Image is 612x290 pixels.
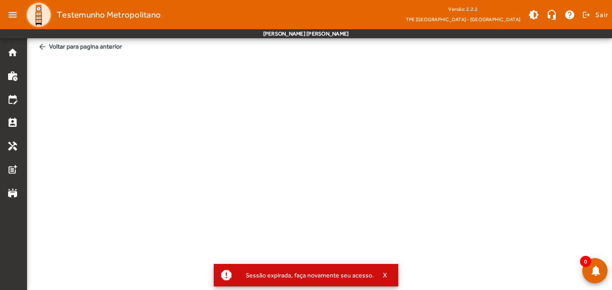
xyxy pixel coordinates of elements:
[220,268,233,282] mat-icon: report
[7,47,18,58] mat-icon: home
[383,271,387,279] span: X
[374,271,396,279] button: X
[238,269,374,281] div: Sessão expirada, faça novamente seu acesso.
[581,8,608,22] button: Sair
[38,42,47,51] mat-icon: arrow_back
[22,1,161,28] a: Testemunho Metropolitano
[4,6,22,24] mat-icon: menu
[406,4,520,15] div: Versão: 2.2.2
[34,38,605,55] span: Voltar para pagina anterior
[25,1,52,28] img: Logo TPE
[595,8,608,22] span: Sair
[57,8,161,22] span: Testemunho Metropolitano
[580,256,591,267] span: 0
[406,15,520,24] span: TPE [GEOGRAPHIC_DATA] - [GEOGRAPHIC_DATA]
